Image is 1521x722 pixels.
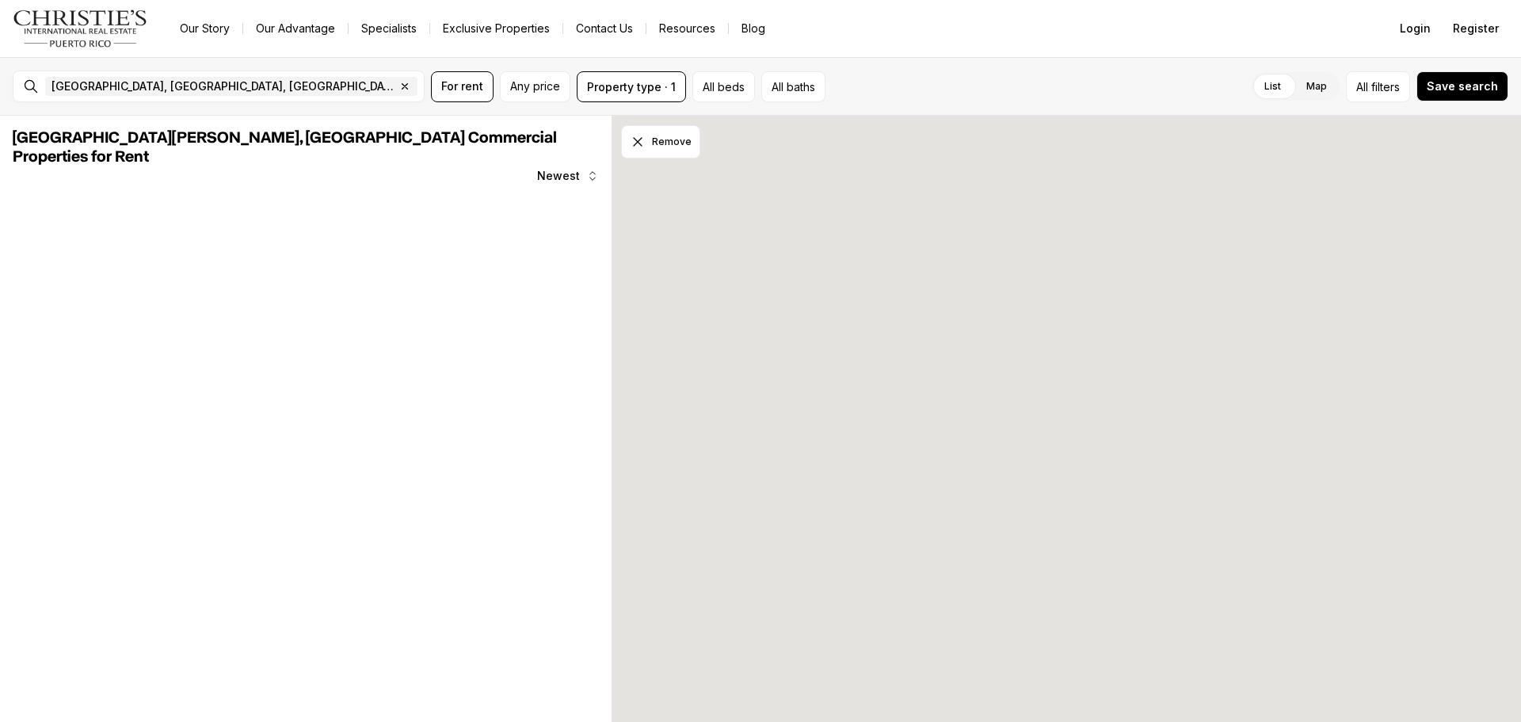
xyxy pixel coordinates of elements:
[13,130,557,165] span: [GEOGRAPHIC_DATA][PERSON_NAME], [GEOGRAPHIC_DATA] Commercial Properties for Rent
[13,10,148,48] img: logo
[1346,71,1410,102] button: Allfilters
[621,125,700,159] button: Dismiss drawing
[692,71,755,102] button: All beds
[1443,13,1508,44] button: Register
[537,170,580,182] span: Newest
[729,17,778,40] a: Blog
[1371,78,1400,95] span: filters
[510,80,560,93] span: Any price
[1416,71,1508,101] button: Save search
[243,17,348,40] a: Our Advantage
[431,71,494,102] button: For rent
[1400,22,1431,35] span: Login
[167,17,242,40] a: Our Story
[563,17,646,40] button: Contact Us
[51,80,395,93] span: [GEOGRAPHIC_DATA], [GEOGRAPHIC_DATA], [GEOGRAPHIC_DATA]
[1294,72,1340,101] label: Map
[1390,13,1440,44] button: Login
[430,17,562,40] a: Exclusive Properties
[646,17,728,40] a: Resources
[761,71,825,102] button: All baths
[441,80,483,93] span: For rent
[349,17,429,40] a: Specialists
[1453,22,1499,35] span: Register
[528,160,608,192] button: Newest
[1252,72,1294,101] label: List
[500,71,570,102] button: Any price
[577,71,686,102] button: Property type · 1
[1427,80,1498,93] span: Save search
[1356,78,1368,95] span: All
